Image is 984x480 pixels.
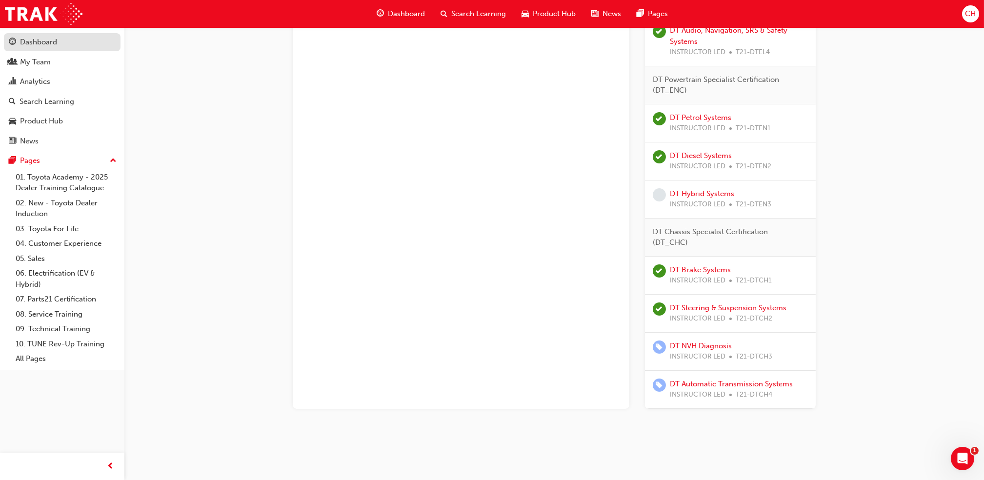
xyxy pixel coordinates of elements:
[629,4,676,24] a: pages-iconPages
[12,251,120,266] a: 05. Sales
[670,275,725,286] span: INSTRUCTOR LED
[20,136,39,147] div: News
[670,341,732,350] a: DT NVH Diagnosis
[377,8,384,20] span: guage-icon
[4,152,120,170] button: Pages
[9,137,16,146] span: news-icon
[110,155,117,167] span: up-icon
[670,123,725,134] span: INSTRUCTOR LED
[736,199,771,210] span: T21-DTEN3
[670,351,725,362] span: INSTRUCTOR LED
[653,25,666,38] span: learningRecordVerb_ATTEND-icon
[4,53,120,71] a: My Team
[12,170,120,196] a: 01. Toyota Academy - 2025 Dealer Training Catalogue
[736,313,772,324] span: T21-DTCH2
[20,37,57,48] div: Dashboard
[653,112,666,125] span: learningRecordVerb_ATTEND-icon
[670,161,725,172] span: INSTRUCTOR LED
[4,33,120,51] a: Dashboard
[653,74,800,96] span: DT Powertrain Specialist Certification (DT_ENC)
[670,380,793,388] a: DT Automatic Transmission Systems
[4,93,120,111] a: Search Learning
[670,389,725,400] span: INSTRUCTOR LED
[514,4,583,24] a: car-iconProduct Hub
[591,8,599,20] span: news-icon
[670,151,732,160] a: DT Diesel Systems
[736,123,771,134] span: T21-DTEN1
[637,8,644,20] span: pages-icon
[441,8,447,20] span: search-icon
[451,8,506,20] span: Search Learning
[12,321,120,337] a: 09. Technical Training
[965,8,976,20] span: CH
[20,155,40,166] div: Pages
[736,161,771,172] span: T21-DTEN2
[20,116,63,127] div: Product Hub
[433,4,514,24] a: search-iconSearch Learning
[12,292,120,307] a: 07. Parts21 Certification
[388,8,425,20] span: Dashboard
[971,447,979,455] span: 1
[4,132,120,150] a: News
[4,112,120,130] a: Product Hub
[107,460,115,473] span: prev-icon
[670,199,725,210] span: INSTRUCTOR LED
[20,57,51,68] div: My Team
[5,3,82,25] img: Trak
[670,26,787,46] a: DT Audio, Navigation, SRS & Safety Systems
[951,447,974,470] iframe: Intercom live chat
[653,302,666,316] span: learningRecordVerb_ATTEND-icon
[736,351,772,362] span: T21-DTCH3
[962,5,979,22] button: CH
[670,303,786,312] a: DT Steering & Suspension Systems
[670,113,731,122] a: DT Petrol Systems
[20,76,50,87] div: Analytics
[653,150,666,163] span: learningRecordVerb_ATTEND-icon
[583,4,629,24] a: news-iconNews
[522,8,529,20] span: car-icon
[12,196,120,221] a: 02. New - Toyota Dealer Induction
[736,275,772,286] span: T21-DTCH1
[653,188,666,201] span: learningRecordVerb_NONE-icon
[736,47,770,58] span: T21-DTEL4
[4,31,120,152] button: DashboardMy TeamAnalyticsSearch LearningProduct HubNews
[12,351,120,366] a: All Pages
[670,189,734,198] a: DT Hybrid Systems
[20,96,74,107] div: Search Learning
[12,307,120,322] a: 08. Service Training
[653,226,800,248] span: DT Chassis Specialist Certification (DT_CHC)
[653,379,666,392] span: learningRecordVerb_ENROLL-icon
[648,8,668,20] span: Pages
[9,38,16,47] span: guage-icon
[653,264,666,278] span: learningRecordVerb_ATTEND-icon
[9,117,16,126] span: car-icon
[12,337,120,352] a: 10. TUNE Rev-Up Training
[4,73,120,91] a: Analytics
[602,8,621,20] span: News
[670,313,725,324] span: INSTRUCTOR LED
[533,8,576,20] span: Product Hub
[9,157,16,165] span: pages-icon
[670,47,725,58] span: INSTRUCTOR LED
[670,265,731,274] a: DT Brake Systems
[12,236,120,251] a: 04. Customer Experience
[12,266,120,292] a: 06. Electrification (EV & Hybrid)
[9,98,16,106] span: search-icon
[369,4,433,24] a: guage-iconDashboard
[736,389,772,400] span: T21-DTCH4
[12,221,120,237] a: 03. Toyota For Life
[9,78,16,86] span: chart-icon
[9,58,16,67] span: people-icon
[653,340,666,354] span: learningRecordVerb_ENROLL-icon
